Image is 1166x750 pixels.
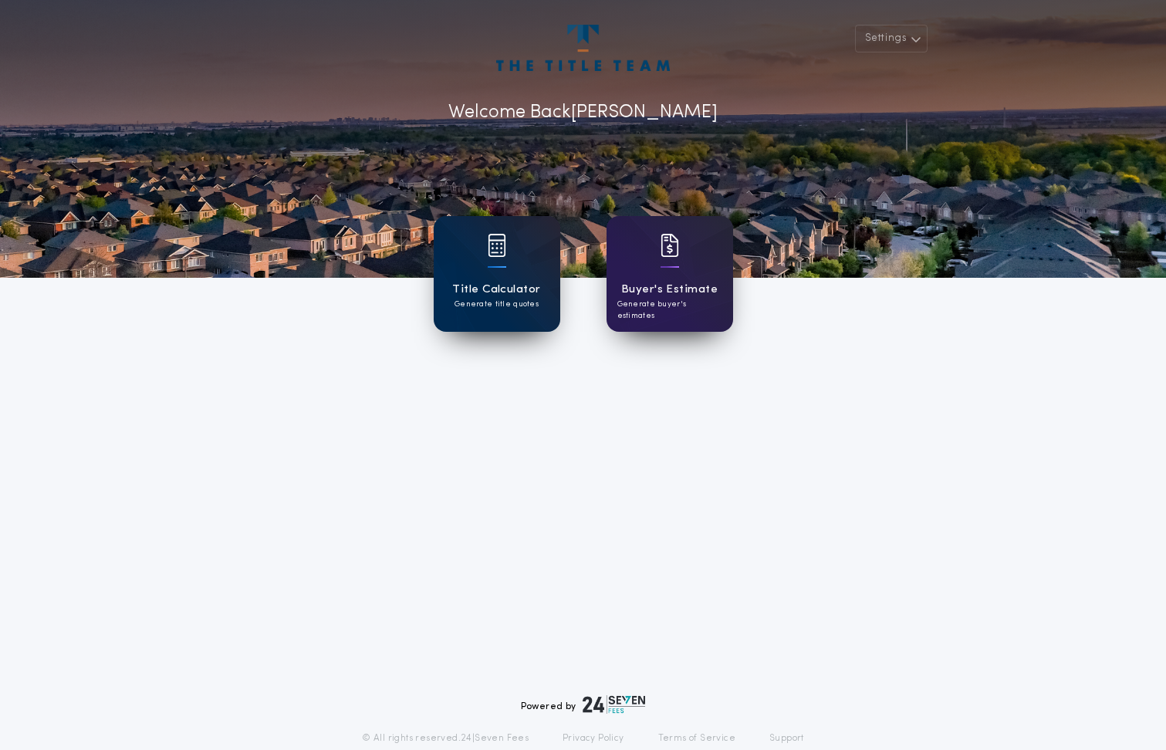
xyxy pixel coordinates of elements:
div: Powered by [521,695,646,714]
a: card iconBuyer's EstimateGenerate buyer's estimates [607,216,733,332]
p: Generate title quotes [455,299,539,310]
p: Welcome Back [PERSON_NAME] [448,99,718,127]
button: Settings [855,25,928,52]
img: card icon [661,234,679,257]
img: account-logo [496,25,669,71]
img: logo [583,695,646,714]
a: Privacy Policy [563,732,624,745]
img: card icon [488,234,506,257]
a: Terms of Service [658,732,735,745]
h1: Title Calculator [452,281,540,299]
p: Generate buyer's estimates [617,299,722,322]
a: card iconTitle CalculatorGenerate title quotes [434,216,560,332]
p: © All rights reserved. 24|Seven Fees [362,732,529,745]
a: Support [769,732,804,745]
h1: Buyer's Estimate [621,281,718,299]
